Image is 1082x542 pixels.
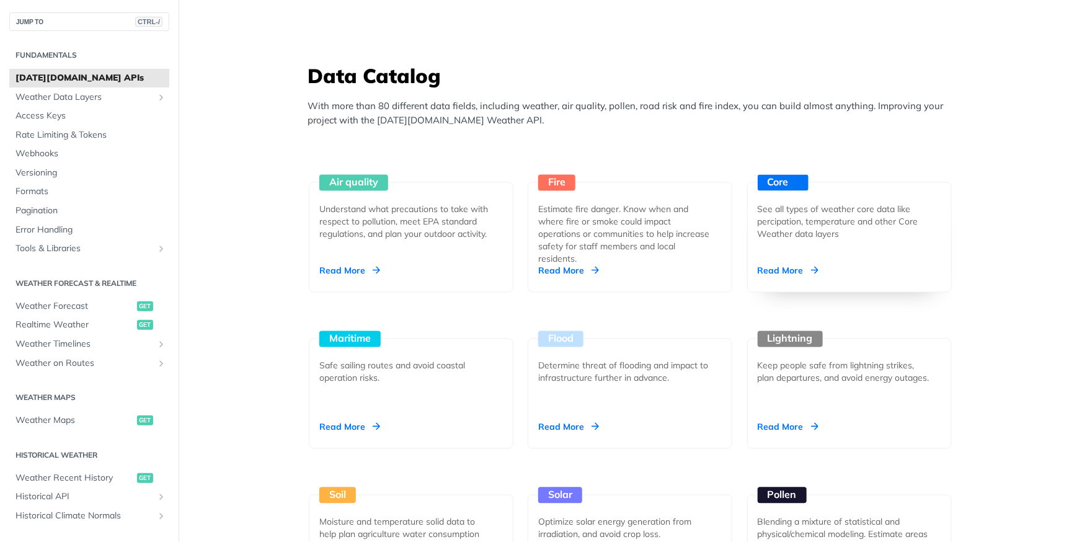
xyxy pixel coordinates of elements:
[319,265,380,277] div: Read More
[9,450,169,461] h2: Historical Weather
[9,507,169,525] a: Historical Climate NormalsShow subpages for Historical Climate Normals
[758,265,818,277] div: Read More
[523,136,737,293] a: Fire Estimate fire danger. Know when and where fire or smoke could impact operations or communiti...
[538,265,599,277] div: Read More
[16,224,166,236] span: Error Handling
[9,239,169,258] a: Tools & LibrariesShow subpages for Tools & Libraries
[319,203,493,241] div: Understand what precautions to take with respect to pollution, meet EPA standard regulations, and...
[156,92,166,102] button: Show subpages for Weather Data Layers
[16,91,153,104] span: Weather Data Layers
[16,129,166,141] span: Rate Limiting & Tokens
[16,167,166,179] span: Versioning
[319,421,380,433] div: Read More
[319,487,356,504] div: Soil
[9,354,169,373] a: Weather on RoutesShow subpages for Weather on Routes
[137,301,153,311] span: get
[156,492,166,502] button: Show subpages for Historical API
[137,473,153,483] span: get
[16,185,166,198] span: Formats
[9,144,169,163] a: Webhooks
[9,88,169,107] a: Weather Data LayersShow subpages for Weather Data Layers
[319,331,381,347] div: Maritime
[9,202,169,220] a: Pagination
[758,175,809,191] div: Core
[9,335,169,353] a: Weather TimelinesShow subpages for Weather Timelines
[758,203,931,241] div: See all types of weather core data like percipation, temperature and other Core Weather data layers
[135,17,162,27] span: CTRL-/
[9,182,169,201] a: Formats
[758,331,823,347] div: Lightning
[758,487,807,504] div: Pollen
[16,72,166,84] span: [DATE][DOMAIN_NAME] APIs
[9,164,169,182] a: Versioning
[156,339,166,349] button: Show subpages for Weather Timelines
[9,297,169,316] a: Weather Forecastget
[156,244,166,254] button: Show subpages for Tools & Libraries
[538,516,712,541] div: Optimize solar energy generation from irradiation, and avoid crop loss.
[758,421,818,433] div: Read More
[9,69,169,87] a: [DATE][DOMAIN_NAME] APIs
[16,414,134,427] span: Weather Maps
[16,357,153,370] span: Weather on Routes
[9,392,169,403] h2: Weather Maps
[742,293,957,449] a: Lightning Keep people safe from lightning strikes, plan departures, and avoid energy outages. Rea...
[9,12,169,31] button: JUMP TOCTRL-/
[538,203,712,265] div: Estimate fire danger. Know when and where fire or smoke could impact operations or communities to...
[137,415,153,425] span: get
[304,293,518,449] a: Maritime Safe sailing routes and avoid coastal operation risks. Read More
[9,469,169,487] a: Weather Recent Historyget
[538,487,582,504] div: Solar
[308,99,959,127] p: With more than 80 different data fields, including weather, air quality, pollen, road risk and fi...
[9,107,169,125] a: Access Keys
[758,360,931,384] div: Keep people safe from lightning strikes, plan departures, and avoid energy outages.
[319,175,388,191] div: Air quality
[16,242,153,255] span: Tools & Libraries
[319,360,493,384] div: Safe sailing routes and avoid coastal operation risks.
[538,331,583,347] div: Flood
[16,300,134,313] span: Weather Forecast
[156,358,166,368] button: Show subpages for Weather on Routes
[16,205,166,217] span: Pagination
[16,148,166,160] span: Webhooks
[16,110,166,122] span: Access Keys
[137,320,153,330] span: get
[9,487,169,506] a: Historical APIShow subpages for Historical API
[9,221,169,239] a: Error Handling
[308,62,959,89] h3: Data Catalog
[304,136,518,293] a: Air quality Understand what precautions to take with respect to pollution, meet EPA standard regu...
[16,510,153,522] span: Historical Climate Normals
[9,278,169,289] h2: Weather Forecast & realtime
[9,126,169,144] a: Rate Limiting & Tokens
[156,511,166,521] button: Show subpages for Historical Climate Normals
[16,491,153,503] span: Historical API
[742,136,957,293] a: Core See all types of weather core data like percipation, temperature and other Core Weather data...
[9,50,169,61] h2: Fundamentals
[523,293,737,449] a: Flood Determine threat of flooding and impact to infrastructure further in advance. Read More
[16,338,153,350] span: Weather Timelines
[538,421,599,433] div: Read More
[9,316,169,334] a: Realtime Weatherget
[16,472,134,484] span: Weather Recent History
[538,175,575,191] div: Fire
[9,411,169,430] a: Weather Mapsget
[538,360,712,384] div: Determine threat of flooding and impact to infrastructure further in advance.
[16,319,134,331] span: Realtime Weather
